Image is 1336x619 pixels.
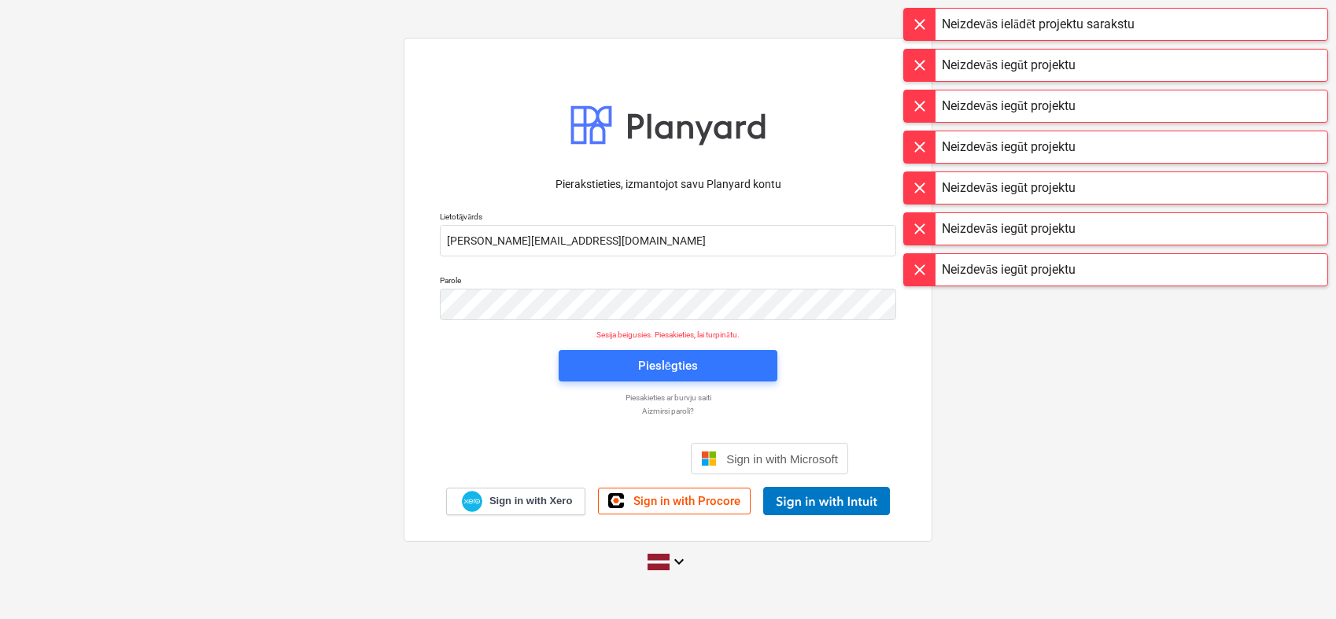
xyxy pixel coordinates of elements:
img: Xero logo [462,491,482,512]
p: Parole [440,275,896,289]
div: Neizdevās iegūt projektu [942,219,1076,238]
div: Neizdevās ielādēt projektu sarakstu [942,15,1135,34]
p: Lietotājvārds [440,212,896,225]
a: Sign in with Procore [598,488,751,514]
div: Neizdevās iegūt projektu [942,260,1076,279]
a: Aizmirsi paroli? [432,406,904,416]
div: Neizdevās iegūt projektu [942,138,1076,157]
a: Piesakieties ar burvju saiti [432,392,904,403]
span: Sign in with Xero [489,494,572,508]
span: Sign in with Microsoft [726,452,838,466]
div: Pieslēgties [638,356,698,376]
p: Pierakstieties, izmantojot savu Planyard kontu [440,176,896,193]
img: Microsoft logo [701,451,717,466]
i: keyboard_arrow_down [670,552,688,571]
iframe: Chat Widget [1257,543,1336,619]
div: Neizdevās iegūt projektu [942,179,1076,197]
p: Sesija beigusies. Piesakieties, lai turpinātu. [430,330,906,340]
span: Sign in with Procore [633,494,740,508]
input: Lietotājvārds [440,225,896,256]
a: Sign in with Xero [446,488,586,515]
div: Neizdevās iegūt projektu [942,97,1076,116]
div: Neizdevās iegūt projektu [942,56,1076,75]
iframe: Кнопка "Войти с аккаунтом Google" [480,441,686,476]
button: Pieslēgties [559,350,777,381]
